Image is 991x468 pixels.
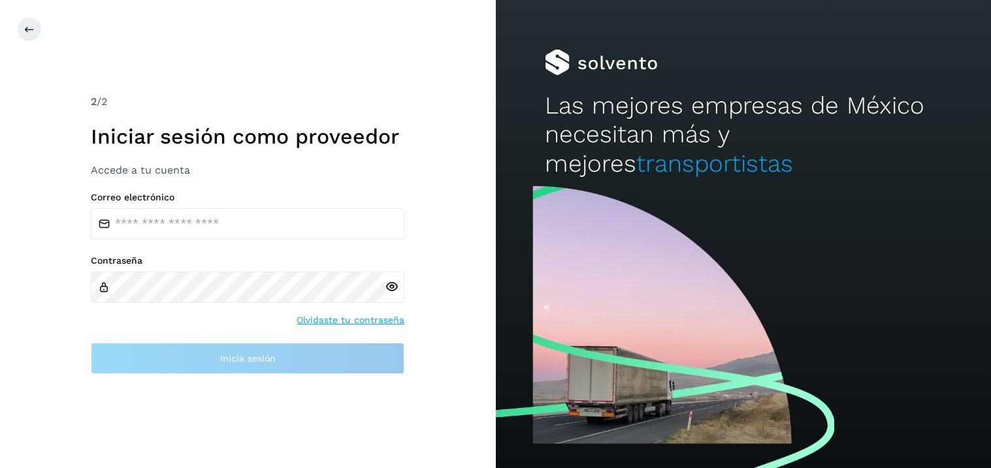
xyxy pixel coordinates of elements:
[91,124,404,149] h1: Iniciar sesión como proveedor
[91,255,404,266] label: Contraseña
[636,149,793,178] span: transportistas
[545,91,941,178] h2: Las mejores empresas de México necesitan más y mejores
[91,343,404,374] button: Inicia sesión
[91,94,404,110] div: /2
[91,95,97,108] span: 2
[91,164,404,176] h3: Accede a tu cuenta
[220,354,276,363] span: Inicia sesión
[297,313,404,327] a: Olvidaste tu contraseña
[91,192,404,203] label: Correo electrónico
